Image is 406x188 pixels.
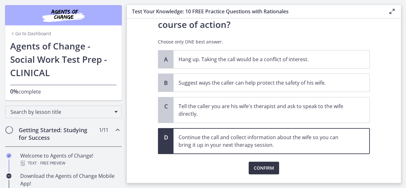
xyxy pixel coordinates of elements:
[162,79,170,87] span: B
[10,108,111,115] span: Search by lesson title
[179,79,352,87] p: Suggest ways the caller can help protect the safety of his wife.
[162,133,170,141] span: D
[40,159,65,167] span: Free preview
[10,30,51,37] a: Go to Dashboard
[162,102,170,110] span: C
[249,162,279,174] button: Confirm
[179,102,352,118] p: Tell the caller you are his wife's therapist and ask to speak to the wife directly.
[38,159,39,167] span: ·
[179,55,352,63] p: Hang up. Taking the call would be a conflict of interest.
[25,8,101,23] img: Agents of Change
[10,39,117,79] h1: Agents of Change - Social Work Test Prep - CLINICAL
[132,8,378,15] h3: Test Your Knowledge: 10 FREE Practice Questions with Rationales
[99,126,108,134] span: 1 / 11
[254,164,274,172] span: Confirm
[20,152,119,167] div: Welcome to Agents of Change!
[5,106,122,118] div: Search by lesson title
[10,88,18,95] span: 0%
[179,133,352,149] p: Continue the call and collect information about the wife so you can bring it up in your next ther...
[162,55,170,63] span: A
[158,39,370,45] p: Choose only ONE best answer.
[19,126,96,141] h2: Getting Started: Studying for Success
[10,88,117,95] p: complete
[6,153,11,158] i: Completed
[20,159,119,167] div: Text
